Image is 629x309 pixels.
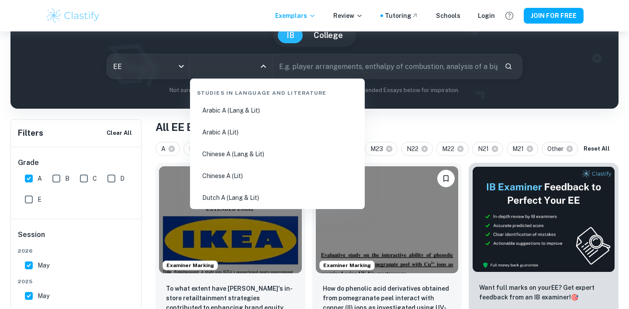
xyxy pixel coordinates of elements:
[189,144,206,154] span: M26
[194,166,361,186] li: Chinese A (Lit)
[407,144,422,154] span: N22
[316,166,459,273] img: Chemistry EE example thumbnail: How do phenolic acid derivatives obtaine
[38,291,49,301] span: May
[507,142,538,156] div: M21
[159,166,302,273] img: Business and Management EE example thumbnail: To what extent have IKEA's in-store reta
[45,7,101,24] img: Clastify logo
[194,100,361,120] li: Arabic A (Lang & Lit)
[502,8,517,23] button: Help and Feedback
[542,142,578,156] div: Other
[104,127,134,140] button: Clear All
[65,174,69,183] span: B
[442,144,458,154] span: M22
[194,82,361,100] div: Studies in Language and Literature
[194,122,361,142] li: Arabic A (Lit)
[93,174,97,183] span: C
[581,142,612,155] button: Reset All
[479,283,608,302] p: Want full marks on your EE ? Get expert feedback from an IB examiner!
[305,27,352,43] button: College
[547,144,567,154] span: Other
[273,54,498,79] input: E.g. player arrangements, enthalpy of combustion, analysis of a big city...
[278,27,303,43] button: IB
[120,174,124,183] span: D
[156,142,180,156] div: A
[156,119,619,135] h1: All EE Examples
[183,142,216,156] div: M26
[275,11,316,21] p: Exemplars
[401,142,433,156] div: N22
[18,127,43,139] h6: Filters
[38,261,49,270] span: May
[161,144,169,154] span: A
[18,158,135,168] h6: Grade
[472,142,503,156] div: N21
[333,11,363,21] p: Review
[365,142,397,156] div: M23
[478,144,493,154] span: N21
[18,247,135,255] span: 2026
[512,144,528,154] span: M21
[320,261,374,269] span: Examiner Marking
[501,59,516,74] button: Search
[194,144,361,164] li: Chinese A (Lang & Lit)
[163,261,218,269] span: Examiner Marking
[17,86,612,95] p: Not sure what to search for? You can always look through our example Extended Essays below for in...
[571,294,578,301] span: 🎯
[437,170,455,187] button: Please log in to bookmark exemplars
[385,11,418,21] a: Tutoring
[472,166,615,272] img: Thumbnail
[38,195,41,204] span: E
[38,174,42,183] span: A
[370,144,387,154] span: M23
[107,54,190,79] div: EE
[436,142,469,156] div: M22
[18,230,135,247] h6: Session
[436,11,460,21] a: Schools
[18,278,135,285] span: 2025
[478,11,495,21] a: Login
[524,8,584,24] button: JOIN FOR FREE
[257,60,270,72] button: Close
[194,188,361,208] li: Dutch A (Lang & Lit)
